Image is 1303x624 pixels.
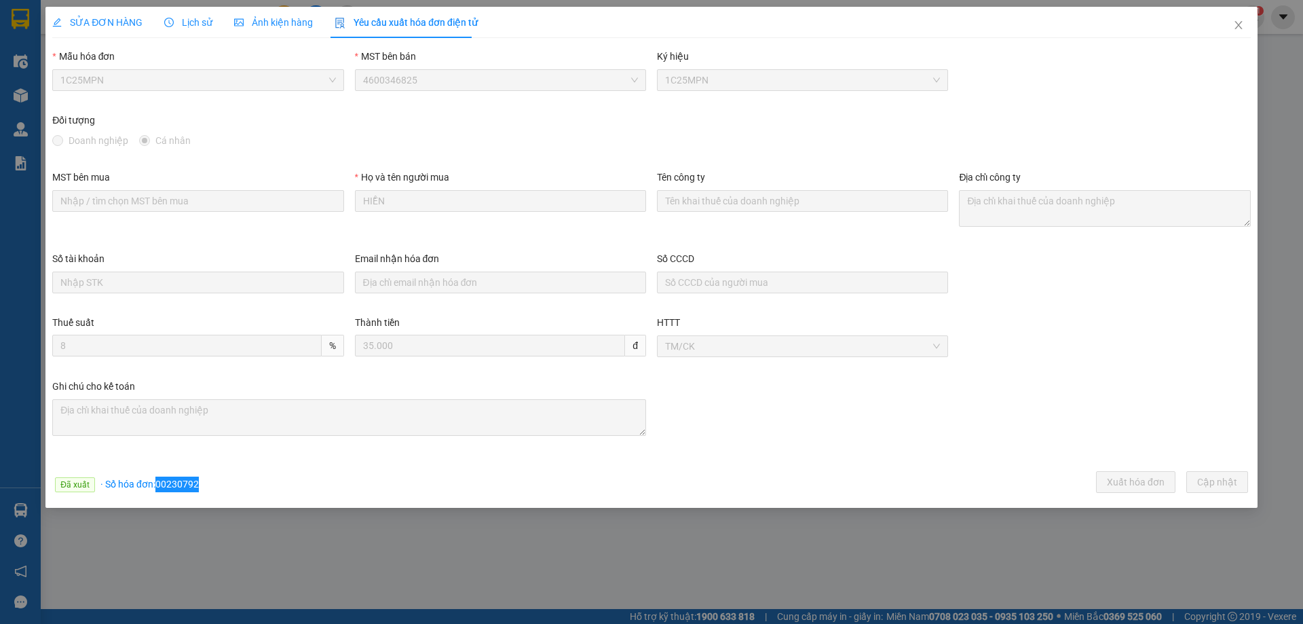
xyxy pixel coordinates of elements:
[52,399,646,436] textarea: Ghi chú đơn hàng Ghi chú cho kế toán
[1186,471,1248,493] button: Cập nhật
[63,133,134,148] span: Doanh nghiệp
[355,190,646,212] input: Họ và tên người mua
[363,70,638,90] span: 4600346825
[100,479,199,490] span: · Số hóa đơn: 00230792
[52,381,135,392] label: Ghi chú cho kế toán
[150,133,196,148] span: Cá nhân
[52,317,94,328] label: Thuế suất
[52,172,110,183] label: MST bên mua
[1220,7,1258,45] button: Close
[625,335,646,356] span: đ
[959,172,1021,183] label: Địa chỉ công ty
[355,172,449,183] label: Họ và tên người mua
[52,190,343,212] input: MST bên mua
[52,253,105,264] label: Số tài khoản
[52,18,62,27] span: edit
[335,17,478,28] span: Yêu cầu xuất hóa đơn điện tử
[52,17,143,28] span: SỬA ĐƠN HÀNG
[322,335,344,356] span: %
[1233,20,1244,31] span: close
[52,272,343,293] input: Số tài khoản
[657,190,948,212] input: Tên công ty
[355,51,416,62] label: MST bên bán
[164,17,212,28] span: Lịch sử
[657,51,689,62] label: Ký hiệu
[665,70,940,90] span: 1C25MPN
[657,272,948,293] input: Số CCCD
[234,18,244,27] span: picture
[52,335,321,356] input: Thuế suất
[657,253,694,264] label: Số CCCD
[164,18,174,27] span: clock-circle
[355,253,440,264] label: Email nhận hóa đơn
[60,70,335,90] span: 1C25MPN
[665,336,940,356] span: TM/CK
[1096,471,1175,493] button: Xuất hóa đơn
[355,317,400,328] label: Thành tiền
[657,317,680,328] label: HTTT
[234,17,313,28] span: Ảnh kiện hàng
[657,172,705,183] label: Tên công ty
[52,115,95,126] label: Đối tượng
[55,477,95,492] span: Đã xuất
[52,51,115,62] label: Mẫu hóa đơn
[355,272,646,293] input: Email nhận hóa đơn
[335,18,345,29] img: icon
[959,190,1250,227] textarea: Địa chỉ công ty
